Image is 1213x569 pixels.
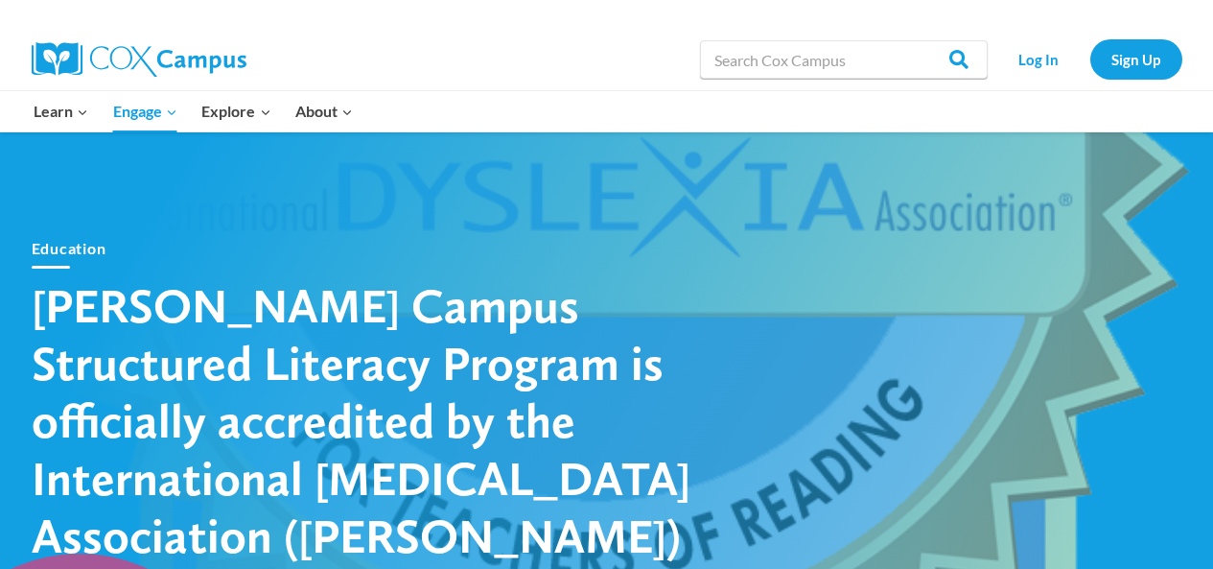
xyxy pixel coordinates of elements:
h1: [PERSON_NAME] Campus Structured Literacy Program is officially accredited by the International [M... [32,276,703,564]
a: Sign Up [1090,39,1182,79]
span: Engage [113,99,177,124]
a: Education [32,239,106,257]
img: Cox Campus [32,42,246,77]
input: Search Cox Campus [700,40,988,79]
nav: Secondary Navigation [997,39,1182,79]
span: Explore [201,99,270,124]
nav: Primary Navigation [22,91,365,131]
span: About [295,99,353,124]
a: Log In [997,39,1081,79]
span: Learn [34,99,88,124]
